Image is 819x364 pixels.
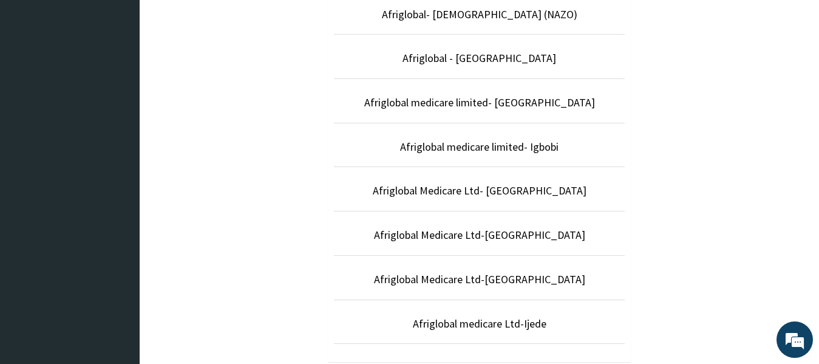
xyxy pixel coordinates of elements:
[413,317,546,331] a: Afriglobal medicare Ltd-Ijede
[400,140,559,154] a: Afriglobal medicare limited- Igbobi
[382,7,577,21] a: Afriglobal- [DEMOGRAPHIC_DATA] (NAZO)
[199,6,228,35] div: Minimize live chat window
[373,184,586,197] a: Afriglobal Medicare Ltd- [GEOGRAPHIC_DATA]
[70,106,168,229] span: We're online!
[374,272,585,286] a: Afriglobal Medicare Ltd-[GEOGRAPHIC_DATA]
[22,61,49,91] img: d_794563401_company_1708531726252_794563401
[364,95,595,109] a: Afriglobal medicare limited- [GEOGRAPHIC_DATA]
[6,238,231,281] textarea: Type your message and hit 'Enter'
[374,228,585,242] a: Afriglobal Medicare Ltd-[GEOGRAPHIC_DATA]
[63,68,204,84] div: Chat with us now
[403,51,556,65] a: Afriglobal - [GEOGRAPHIC_DATA]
